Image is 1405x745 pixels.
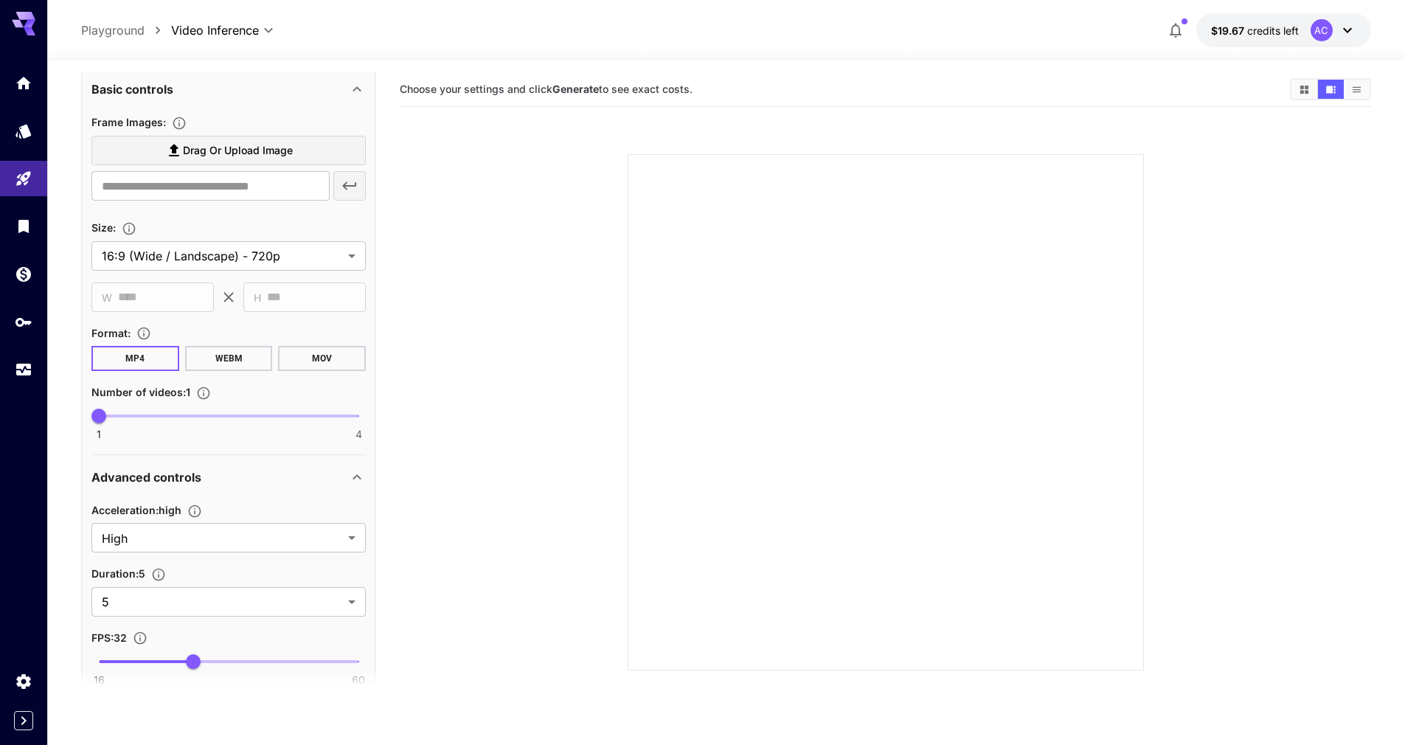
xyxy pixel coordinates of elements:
[14,711,33,730] button: Expand sidebar
[91,72,366,107] div: Basic controls
[127,631,153,645] button: Set the fps
[116,221,142,236] button: Adjust the dimensions of the generated image by specifying its width and height in pixels, or sel...
[81,21,171,39] nav: breadcrumb
[91,136,366,166] label: Drag or upload image
[15,313,32,331] div: API Keys
[15,170,32,188] div: Playground
[1211,23,1299,38] div: $19.6715
[254,289,261,306] span: H
[181,504,208,519] button: Set the acceleration level
[1211,24,1247,37] span: $19.67
[190,386,217,401] button: Specify how many videos to generate in a single request. Each video generation will be charged se...
[81,21,145,39] a: Playground
[102,247,342,265] span: 16:9 (Wide / Landscape) - 720p
[400,83,693,95] span: Choose your settings and click to see exact costs.
[145,567,172,582] button: Set the number of duration
[15,672,32,690] div: Settings
[355,427,362,442] span: 4
[15,361,32,379] div: Usage
[1318,80,1344,99] button: Show media in video view
[166,116,192,131] button: Upload frame images.
[102,593,342,611] span: 5
[1344,80,1370,99] button: Show media in list view
[15,122,32,140] div: Models
[91,386,190,398] span: Number of videos : 1
[91,567,145,580] span: Duration : 5
[102,289,112,306] span: W
[102,530,342,547] span: High
[91,468,201,486] p: Advanced controls
[1291,80,1317,99] button: Show media in grid view
[91,80,173,98] p: Basic controls
[15,261,32,280] div: Wallet
[91,460,366,495] div: Advanced controls
[91,327,131,339] span: Format :
[131,326,157,341] button: Choose the file format for the output video.
[91,221,116,234] span: Size :
[91,631,127,644] span: FPS : 32
[552,83,599,95] b: Generate
[278,346,366,371] button: MOV
[15,217,32,235] div: Library
[183,142,293,160] span: Drag or upload image
[91,116,166,128] span: Frame Images :
[91,346,179,371] button: MP4
[1247,24,1299,37] span: credits left
[15,74,32,92] div: Home
[97,427,101,442] span: 1
[1196,13,1371,47] button: $19.6715AC
[1290,78,1371,100] div: Show media in grid viewShow media in video viewShow media in list view
[171,21,259,39] span: Video Inference
[91,504,181,516] span: Acceleration : high
[185,346,273,371] button: WEBM
[1311,19,1333,41] div: AC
